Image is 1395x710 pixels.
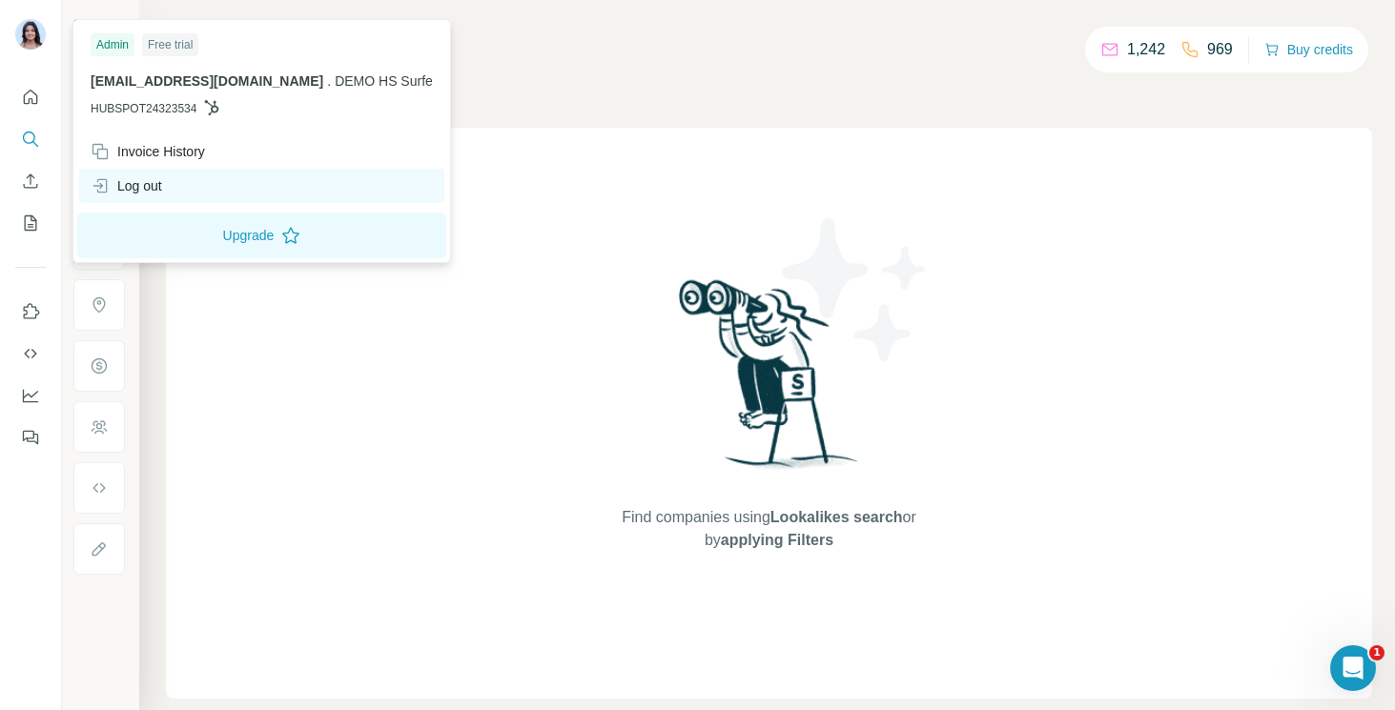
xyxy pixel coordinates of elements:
[91,142,205,161] div: Invoice History
[15,80,46,114] button: Quick start
[670,274,869,487] img: Surfe Illustration - Woman searching with binoculars
[15,122,46,156] button: Search
[769,204,941,375] img: Surfe Illustration - Stars
[1127,38,1165,61] p: 1,242
[616,506,921,552] span: Find companies using or by
[15,336,46,371] button: Use Surfe API
[142,33,198,56] div: Free trial
[15,378,46,413] button: Dashboard
[15,420,46,455] button: Feedback
[335,73,433,89] span: DEMO HS Surfe
[721,532,833,548] span: applying Filters
[1207,38,1233,61] p: 969
[15,206,46,240] button: My lists
[15,164,46,198] button: Enrich CSV
[77,213,446,258] button: Upgrade
[1369,645,1385,660] span: 1
[91,73,323,89] span: [EMAIL_ADDRESS][DOMAIN_NAME]
[1330,645,1376,691] iframe: Intercom live chat
[166,23,1372,50] h4: Search
[770,509,903,525] span: Lookalikes search
[91,176,162,195] div: Log out
[327,73,331,89] span: .
[91,33,134,56] div: Admin
[59,11,137,40] button: Show
[1264,36,1353,63] button: Buy credits
[15,294,46,329] button: Use Surfe on LinkedIn
[91,100,196,117] span: HUBSPOT24323534
[15,19,46,50] img: Avatar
